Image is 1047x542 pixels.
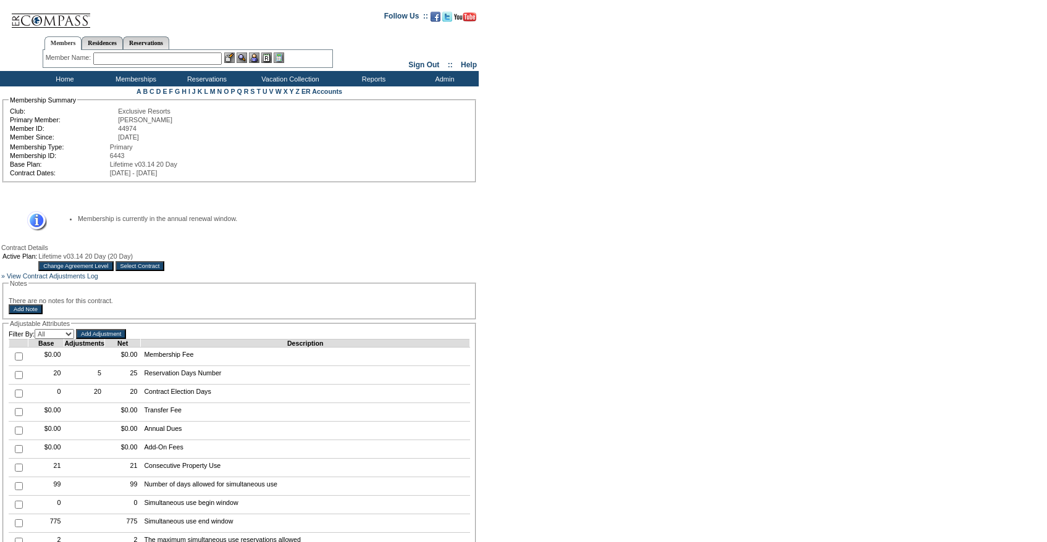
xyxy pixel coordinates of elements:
[28,348,64,366] td: $0.00
[10,161,109,168] td: Base Plan:
[104,340,140,348] td: Net
[104,514,140,533] td: 775
[290,88,294,95] a: Y
[99,71,170,86] td: Memberships
[175,88,180,95] a: G
[10,169,109,177] td: Contract Dates:
[454,12,476,22] img: Subscribe to our YouTube Channel
[261,52,272,63] img: Reservations
[28,496,64,514] td: 0
[284,88,288,95] a: X
[64,340,105,348] td: Adjustments
[118,125,137,132] span: 44974
[141,366,470,385] td: Reservation Days Number
[28,366,64,385] td: 20
[28,71,99,86] td: Home
[10,107,117,115] td: Club:
[110,169,158,177] span: [DATE] - [DATE]
[244,88,249,95] a: R
[38,261,113,271] input: Change Agreement Level
[269,88,274,95] a: V
[76,329,126,339] input: Add Adjustment
[241,71,337,86] td: Vacation Collection
[9,329,74,339] td: Filter By:
[110,152,125,159] span: 6443
[10,125,117,132] td: Member ID:
[170,71,241,86] td: Reservations
[46,52,93,63] div: Member Name:
[28,440,64,459] td: $0.00
[141,459,470,477] td: Consecutive Property Use
[28,514,64,533] td: 775
[295,88,300,95] a: Z
[141,514,470,533] td: Simultaneous use end window
[104,366,140,385] td: 25
[9,304,43,314] input: Add Note
[237,52,247,63] img: View
[104,440,140,459] td: $0.00
[249,52,259,63] img: Impersonate
[454,15,476,23] a: Subscribe to our YouTube Channel
[431,12,440,22] img: Become our fan on Facebook
[337,71,408,86] td: Reports
[141,340,470,348] td: Description
[104,385,140,403] td: 20
[431,15,440,23] a: Become our fan on Facebook
[123,36,169,49] a: Reservations
[10,116,117,123] td: Primary Member:
[116,261,165,271] input: Select Contract
[1,272,98,280] a: » View Contract Adjustments Log
[118,133,139,141] span: [DATE]
[9,297,113,304] span: There are no notes for this contract.
[64,385,105,403] td: 20
[104,348,140,366] td: $0.00
[9,280,28,287] legend: Notes
[237,88,242,95] a: Q
[28,403,64,422] td: $0.00
[28,340,64,348] td: Base
[217,88,222,95] a: N
[44,36,82,50] a: Members
[28,422,64,440] td: $0.00
[110,143,133,151] span: Primary
[448,60,453,69] span: ::
[118,107,170,115] span: Exclusive Resorts
[384,10,428,25] td: Follow Us ::
[442,15,452,23] a: Follow us on Twitter
[442,12,452,22] img: Follow us on Twitter
[78,215,458,222] li: Membership is currently in the annual renewal window.
[141,422,470,440] td: Annual Dues
[143,88,148,95] a: B
[19,211,47,231] img: Information Message
[461,60,477,69] a: Help
[110,161,177,168] span: Lifetime v03.14 20 Day
[204,88,208,95] a: L
[118,116,172,123] span: [PERSON_NAME]
[28,459,64,477] td: 21
[408,60,439,69] a: Sign Out
[301,88,342,95] a: ER Accounts
[141,496,470,514] td: Simultaneous use begin window
[182,88,187,95] a: H
[28,477,64,496] td: 99
[198,88,203,95] a: K
[141,440,470,459] td: Add-On Fees
[162,88,167,95] a: E
[2,252,37,260] td: Active Plan:
[256,88,261,95] a: T
[224,52,235,63] img: b_edit.gif
[250,88,254,95] a: S
[9,96,77,104] legend: Membership Summary
[188,88,190,95] a: I
[104,496,140,514] td: 0
[141,477,470,496] td: Number of days allowed for simultaneous use
[82,36,123,49] a: Residences
[192,88,196,95] a: J
[156,88,161,95] a: D
[137,88,141,95] a: A
[10,133,117,141] td: Member Since:
[104,403,140,422] td: $0.00
[141,385,470,403] td: Contract Election Days
[38,252,133,260] span: Lifetime v03.14 20 Day (20 Day)
[210,88,216,95] a: M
